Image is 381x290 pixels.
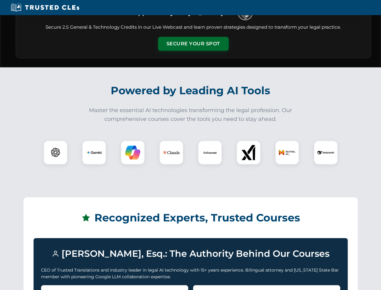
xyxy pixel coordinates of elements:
[158,37,229,51] button: Secure Your Spot
[275,140,299,165] div: Mistral AI
[24,80,358,101] h2: Powered by Leading AI Tools
[47,144,64,161] img: ChatGPT Logo
[9,3,81,12] img: Trusted CLEs
[82,140,106,165] div: Gemini
[317,144,334,161] img: DeepSeek Logo
[125,145,140,160] img: Copilot Logo
[237,140,261,165] div: xAI
[41,267,340,280] p: CEO of Trusted Translations and industry leader in legal AI technology with 15+ years experience....
[33,207,348,228] h2: Recognized Experts, Trusted Courses
[163,144,180,161] img: Claude Logo
[241,145,256,160] img: xAI Logo
[202,145,217,160] img: CoCounsel Logo
[159,140,183,165] div: Claude
[85,106,296,124] p: Master the essential AI technologies transforming the legal profession. Our comprehensive courses...
[121,140,145,165] div: Copilot
[87,145,102,160] img: Gemini Logo
[43,140,68,165] div: ChatGPT
[279,144,296,161] img: Mistral AI Logo
[23,24,364,31] p: Secure 2.5 General & Technology Credits in our Live Webcast and learn proven strategies designed ...
[198,140,222,165] div: CoCounsel
[41,246,340,262] h3: [PERSON_NAME], Esq.: The Authority Behind Our Courses
[314,140,338,165] div: DeepSeek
